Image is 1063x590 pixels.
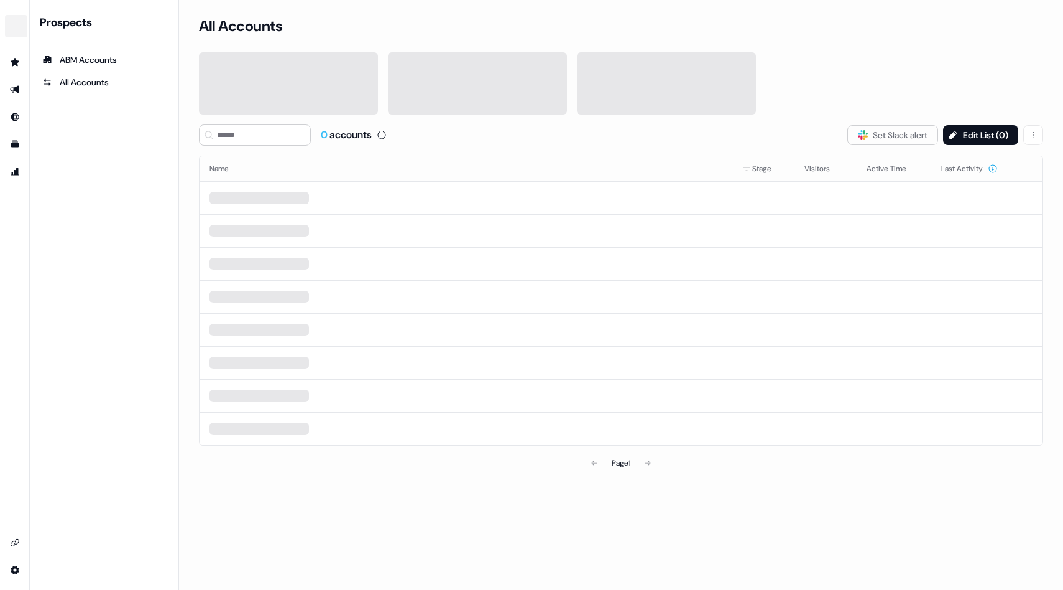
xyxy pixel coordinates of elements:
[199,17,282,35] h3: All Accounts
[5,134,25,154] a: Go to templates
[867,157,921,180] button: Active Time
[42,54,166,66] div: ABM Accounts
[5,560,25,580] a: Go to integrations
[847,125,938,145] button: Set Slack alert
[40,15,173,30] div: Prospects
[943,125,1018,145] button: Edit List (0)
[5,162,25,182] a: Go to attribution
[321,128,372,142] div: accounts
[5,107,25,127] a: Go to Inbound
[35,72,173,92] a: All accounts
[42,76,166,88] div: All Accounts
[200,156,732,181] th: Name
[35,50,173,70] a: ABM Accounts
[612,457,630,469] div: Page 1
[321,128,329,141] span: 0
[5,80,25,100] a: Go to outbound experience
[5,533,25,553] a: Go to integrations
[804,157,845,180] button: Visitors
[941,157,998,180] button: Last Activity
[742,162,785,175] div: Stage
[5,52,25,72] a: Go to prospects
